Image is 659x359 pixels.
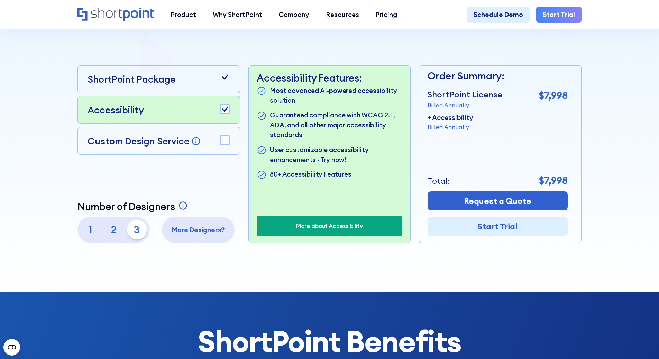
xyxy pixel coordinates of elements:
[428,123,473,131] p: Billed Annually
[428,191,568,210] a: Request a Quote
[88,103,144,117] p: Accessibility
[77,8,154,22] a: Home
[428,101,502,110] p: Billed Annually
[204,7,271,23] a: Why ShortPoint
[162,7,204,23] a: Product
[104,220,123,239] p: 2
[77,325,582,358] h2: ShortPoint Benefits
[127,220,147,239] p: 3
[326,10,359,20] div: Resources
[428,217,568,236] a: Start Trial
[278,10,309,20] div: Company
[88,72,175,86] p: ShortPoint Package
[539,88,568,103] p: $7,998
[270,169,351,180] p: 80+ Accessibility Features
[165,225,231,235] p: More Designers?
[296,221,363,230] a: More about Accessibility
[270,145,402,164] p: User customizable accessibility enhancements - Try now!
[428,175,450,187] p: Total:
[81,220,100,239] p: 1
[467,7,530,23] a: Schedule Demo
[534,279,659,359] iframe: Chat Widget
[536,7,582,23] a: Start Trial
[270,110,402,140] p: Guaranteed compliance with WCAG 2.1 , ADA, and all other major accessibility standards
[257,72,402,84] p: Accessibility Features:
[375,10,397,20] div: Pricing
[367,7,406,23] a: Pricing
[270,86,402,105] p: Most advanced AI-powered accessibility solution
[88,135,189,147] p: Custom Design Service
[213,10,262,20] div: Why ShortPoint
[428,69,568,84] p: Order Summary:
[539,173,568,188] p: $7,998
[270,7,318,23] a: Company
[3,339,20,356] button: Open CMP widget
[428,88,502,101] p: ShortPoint License
[77,201,190,212] a: Number of Designers
[171,10,196,20] div: Product
[428,113,473,123] p: + Accessibility
[77,201,175,212] p: Number of Designers
[318,7,367,23] a: Resources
